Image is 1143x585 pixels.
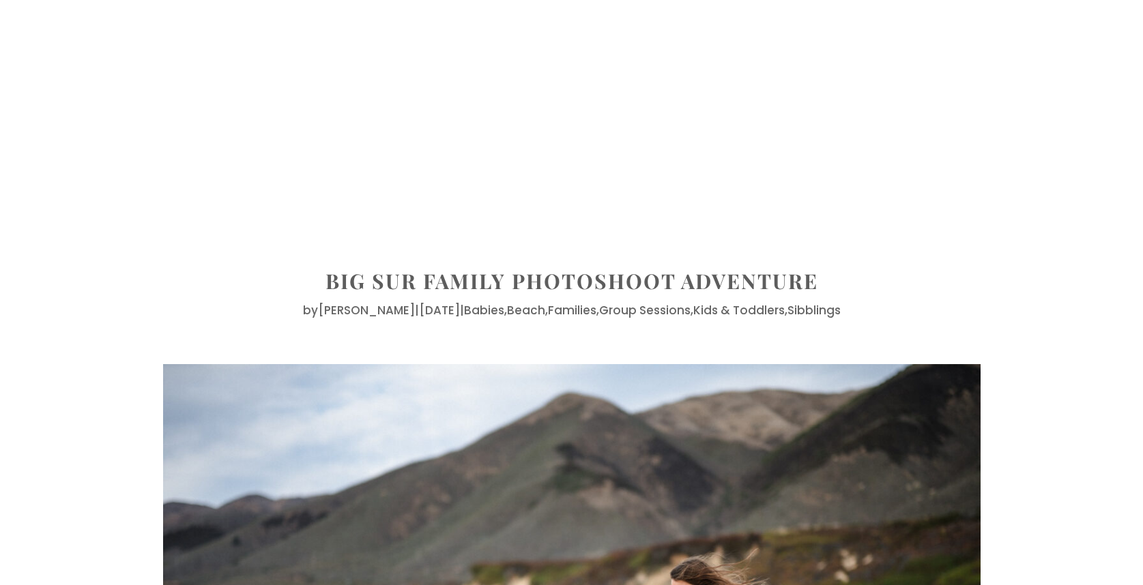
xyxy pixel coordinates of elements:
a: Kids & Toddlers [693,302,785,318]
a: Group Sessions [599,302,691,318]
a: Big Sur Family Photoshoot Adventure [325,267,818,295]
a: Beach [507,302,545,318]
a: Sibblings [787,302,841,318]
a: [PERSON_NAME] [318,302,415,318]
p: by | | , , , , , [163,301,981,320]
a: Families [548,302,596,318]
span: [DATE] [419,302,460,318]
a: Babies [464,302,504,318]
